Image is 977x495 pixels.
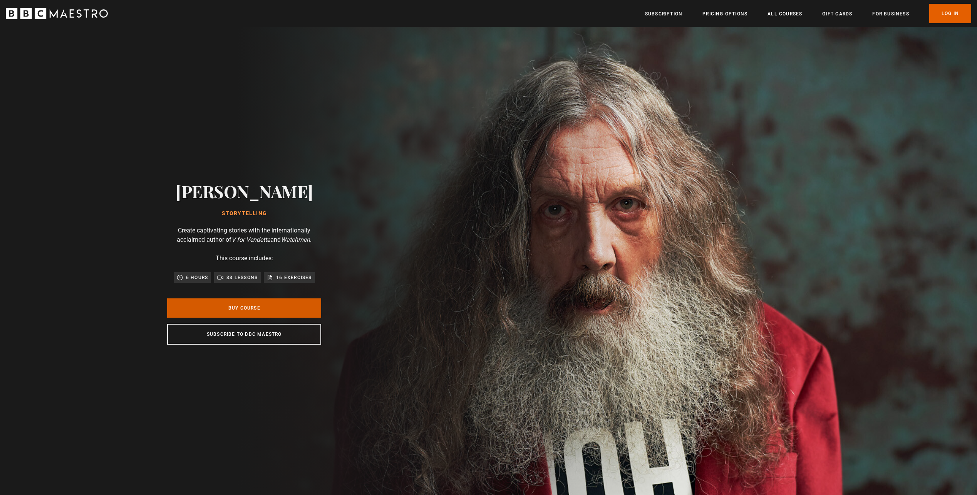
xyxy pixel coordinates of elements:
a: Subscription [645,10,682,18]
p: Create captivating stories with the internationally acclaimed author of and . [167,226,321,244]
a: For business [872,10,909,18]
h2: [PERSON_NAME] [176,181,313,201]
a: All Courses [768,10,802,18]
i: V for Vendetta [231,236,270,243]
a: Subscribe to BBC Maestro [167,324,321,345]
a: Pricing Options [702,10,747,18]
nav: Primary [645,4,971,23]
a: Buy Course [167,298,321,318]
p: 6 hours [186,274,208,281]
i: Watchmen [281,236,310,243]
p: This course includes: [216,254,273,263]
p: 33 lessons [226,274,258,281]
svg: BBC Maestro [6,8,108,19]
h1: Storytelling [176,210,313,217]
p: 16 exercises [276,274,312,281]
a: Log In [929,4,971,23]
a: Gift Cards [822,10,852,18]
